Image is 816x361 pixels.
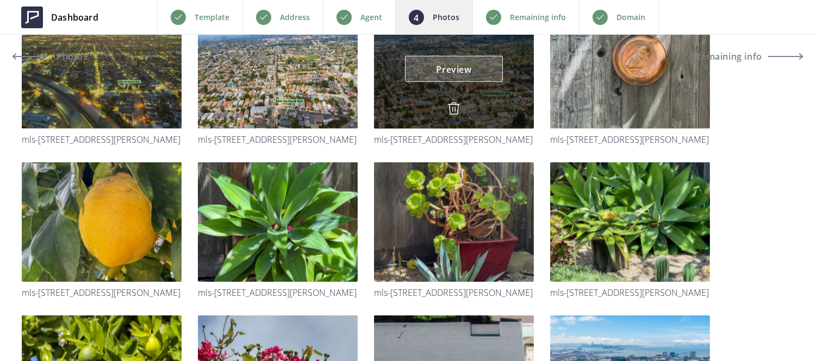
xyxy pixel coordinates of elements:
a: Preview [405,56,503,82]
a: Photos [13,43,111,69]
span: Photos [54,52,88,61]
p: Address [280,11,310,24]
p: Domain [616,11,645,24]
a: Dashboard [13,1,107,34]
p: Template [195,11,229,24]
p: Remaining info [510,11,566,24]
iframe: Drift Widget Chat Controller [762,307,803,348]
span: Remaining info [696,52,762,61]
span: Dashboard [51,11,98,24]
button: Remaining info [696,43,803,69]
img: delete [447,102,460,115]
p: Photos [433,11,459,24]
p: Agent [360,11,382,24]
